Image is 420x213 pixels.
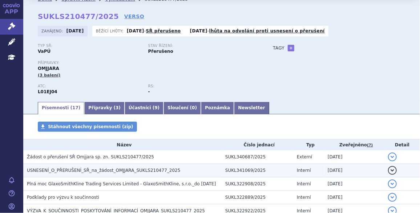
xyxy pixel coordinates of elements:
[388,153,397,161] button: detail
[146,28,181,33] a: SŘ přerušeno
[27,154,154,159] span: Žádost o přerušení SŘ Omjjara sp. zn. SUKLS210477/2025
[66,28,84,33] strong: [DATE]
[297,154,312,159] span: Externí
[38,89,57,94] strong: MOMELOTINIB
[96,28,125,34] span: Běžící lhůty:
[125,102,163,114] a: Účastníci (9)
[148,49,173,54] strong: Přerušeno
[297,168,311,173] span: Interní
[23,139,222,150] th: Název
[41,28,64,34] span: Zahájeno:
[324,139,384,150] th: Zveřejněno
[234,102,269,114] a: Newsletter
[38,61,258,65] p: Přípravky:
[38,122,137,132] a: Stáhnout všechny písemnosti (zip)
[72,105,78,110] span: 17
[27,181,216,186] span: Plná moc GlaxoSmithKline Trading Services Limited - GlaxoSmithKline, s.r.o._do 28.5.2026
[27,195,99,200] span: Podklady pro výzvu k součinnosti
[367,143,373,148] abbr: (?)
[38,49,51,54] strong: VaPÚ
[222,191,293,204] td: SUKL322889/2025
[324,150,384,164] td: [DATE]
[148,84,251,88] p: RS:
[388,193,397,202] button: detail
[297,195,311,200] span: Interní
[384,139,420,150] th: Detail
[324,191,384,204] td: [DATE]
[124,13,144,20] a: VERSO
[116,105,118,110] span: 3
[38,73,61,78] span: (3 balení)
[127,28,144,33] strong: [DATE]
[288,45,294,51] a: +
[38,66,59,71] span: OMJJARA
[222,139,293,150] th: Číslo jednací
[297,181,311,186] span: Interní
[154,105,157,110] span: 9
[192,105,195,110] span: 0
[293,139,324,150] th: Typ
[201,102,234,114] a: Poznámka
[324,164,384,177] td: [DATE]
[190,28,325,34] p: -
[38,44,141,48] p: Typ SŘ:
[388,180,397,188] button: detail
[38,102,84,114] a: Písemnosti (17)
[190,28,207,33] strong: [DATE]
[127,28,181,34] p: -
[148,44,251,48] p: Stav řízení:
[38,84,141,88] p: ATC:
[273,44,284,52] h3: Tagy
[84,102,125,114] a: Přípravky (3)
[209,28,325,33] a: lhůta na odvolání proti usnesení o přerušení
[148,89,150,94] strong: -
[27,168,180,173] span: USNESENÍ_O_PŘERUŠENÍ_SŘ_na_žádost_OMJJARA_SUKLS210477_2025
[48,124,133,129] span: Stáhnout všechny písemnosti (zip)
[222,164,293,177] td: SUKL341069/2025
[388,166,397,175] button: detail
[38,12,119,21] strong: SUKLS210477/2025
[222,150,293,164] td: SUKL340687/2025
[163,102,201,114] a: Sloučení (0)
[222,177,293,191] td: SUKL322908/2025
[324,177,384,191] td: [DATE]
